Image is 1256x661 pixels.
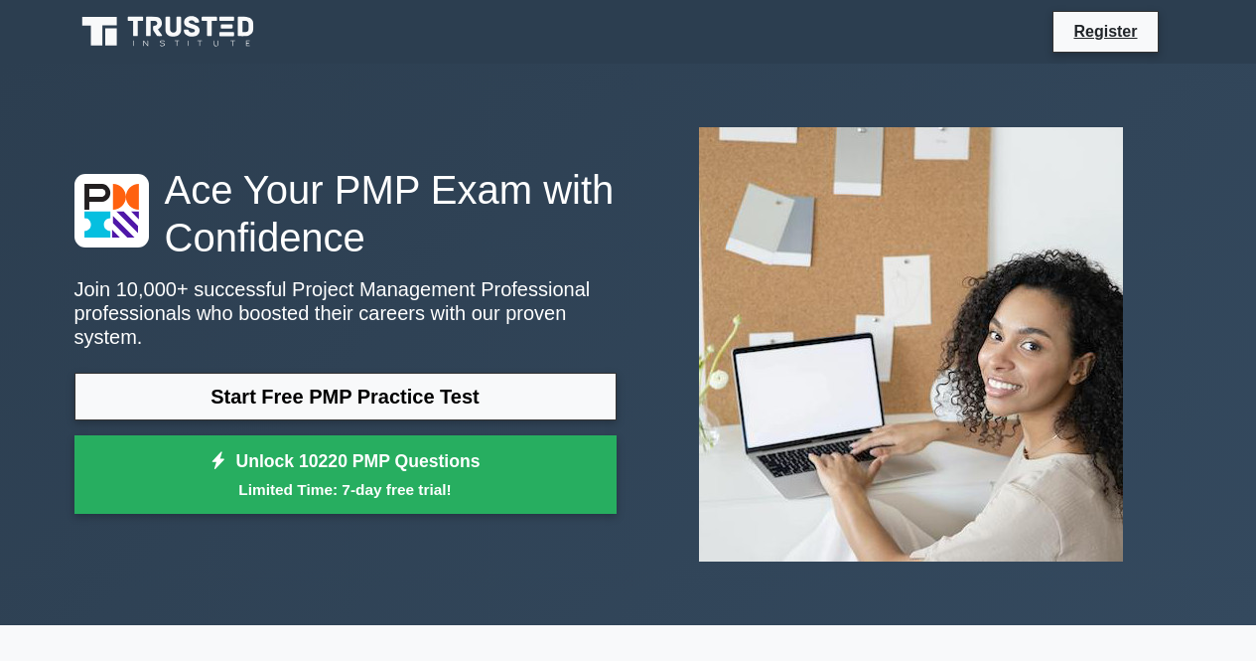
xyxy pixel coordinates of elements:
[74,435,617,515] a: Unlock 10220 PMP QuestionsLimited Time: 7-day free trial!
[1061,19,1149,44] a: Register
[74,277,617,349] p: Join 10,000+ successful Project Management Professional professionals who boosted their careers w...
[99,478,592,501] small: Limited Time: 7-day free trial!
[74,373,617,420] a: Start Free PMP Practice Test
[74,166,617,261] h1: Ace Your PMP Exam with Confidence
